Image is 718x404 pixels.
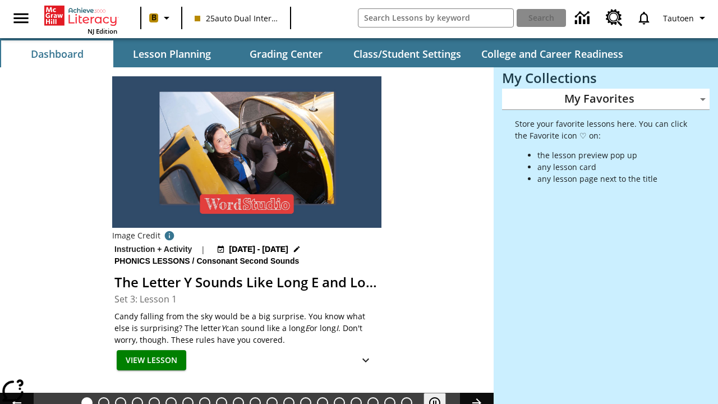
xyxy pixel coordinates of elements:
span: 25auto Dual International [195,12,278,24]
button: Open side menu [4,2,38,35]
li: the lesson preview pop up [537,149,688,161]
a: Notifications [629,3,659,33]
span: Consonant Second Sounds [196,255,301,268]
a: Resource Center, Will open in new tab [599,3,629,33]
button: Boost Class color is peach. Change class color [145,8,178,28]
span: B [151,11,157,25]
div: My Favorites [502,89,710,110]
p: Candy falling from the sky would be a big surprise. You know what else is surprising? The letter ... [114,310,379,346]
button: Grading Center [230,40,342,67]
em: Y [221,323,225,333]
span: NJ Edition [88,27,117,35]
p: Store your favorite lessons here. You can click the Favorite icon ♡ on: [515,118,688,141]
p: Instruction + Activity [114,244,192,255]
button: Profile/Settings [659,8,714,28]
h3: Set 3: Lesson 1 [114,292,379,306]
img: a young woman sits in the cockpit of a small plane that she drives with her feet [112,76,381,228]
span: / [192,256,195,265]
span: Phonics Lessons [114,255,192,268]
li: any lesson card [537,161,688,173]
h2: The Letter Y Sounds Like Long E and Long I [114,272,379,292]
button: Photo credit: Amy Haskell/Haskell Photography [160,228,178,244]
span: Tautoen [663,12,694,24]
button: Dashboard [1,40,113,67]
em: I [336,323,338,333]
button: Lesson Planning [116,40,228,67]
span: | [201,244,205,255]
em: E [305,323,310,333]
div: Home [44,3,117,35]
li: any lesson page next to the title [537,173,688,185]
a: Data Center [568,3,599,34]
a: Home [44,4,117,27]
button: View Lesson [117,350,186,371]
span: [DATE] - [DATE] [229,244,288,255]
button: College and Career Readiness [472,40,632,67]
button: Class/Student Settings [344,40,470,67]
input: search field [358,9,513,27]
button: Aug 24 - Aug 24 Choose Dates [214,244,303,255]
h3: My Collections [502,70,710,86]
button: Show Details [355,350,377,371]
p: Image Credit [112,230,160,241]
